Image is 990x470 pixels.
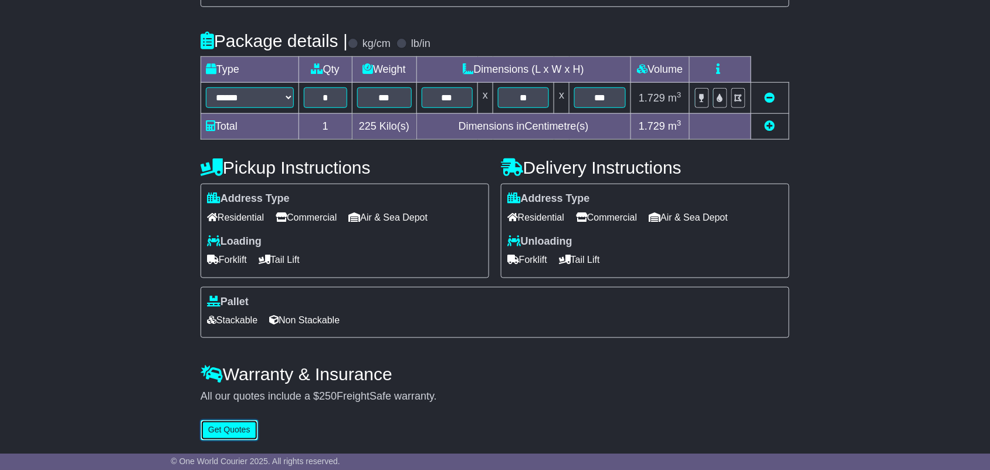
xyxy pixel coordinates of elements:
[359,120,377,132] span: 225
[478,83,493,113] td: x
[201,364,789,384] h4: Warranty & Insurance
[201,31,348,50] h4: Package details |
[507,192,590,205] label: Address Type
[201,390,789,403] div: All our quotes include a $ FreightSafe warranty.
[559,251,600,269] span: Tail Lift
[362,38,391,50] label: kg/cm
[649,208,728,226] span: Air & Sea Depot
[411,38,430,50] label: lb/in
[765,120,775,132] a: Add new item
[668,92,682,104] span: m
[349,208,428,226] span: Air & Sea Depot
[201,113,299,139] td: Total
[201,158,489,177] h4: Pickup Instructions
[299,57,352,83] td: Qty
[677,119,682,127] sup: 3
[352,57,416,83] td: Weight
[507,208,564,226] span: Residential
[319,390,337,402] span: 250
[171,457,340,466] span: © One World Courier 2025. All rights reserved.
[639,92,665,104] span: 1.729
[299,113,352,139] td: 1
[554,83,569,113] td: x
[276,208,337,226] span: Commercial
[416,113,630,139] td: Dimensions in Centimetre(s)
[207,208,264,226] span: Residential
[639,120,665,132] span: 1.729
[207,251,247,269] span: Forklift
[207,296,249,309] label: Pallet
[630,57,689,83] td: Volume
[207,311,257,329] span: Stackable
[269,311,340,329] span: Non Stackable
[507,235,572,248] label: Unloading
[501,158,789,177] h4: Delivery Instructions
[668,120,682,132] span: m
[576,208,637,226] span: Commercial
[207,235,262,248] label: Loading
[259,251,300,269] span: Tail Lift
[201,420,258,441] button: Get Quotes
[677,90,682,99] sup: 3
[765,92,775,104] a: Remove this item
[507,251,547,269] span: Forklift
[416,57,630,83] td: Dimensions (L x W x H)
[207,192,290,205] label: Address Type
[352,113,416,139] td: Kilo(s)
[201,57,299,83] td: Type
